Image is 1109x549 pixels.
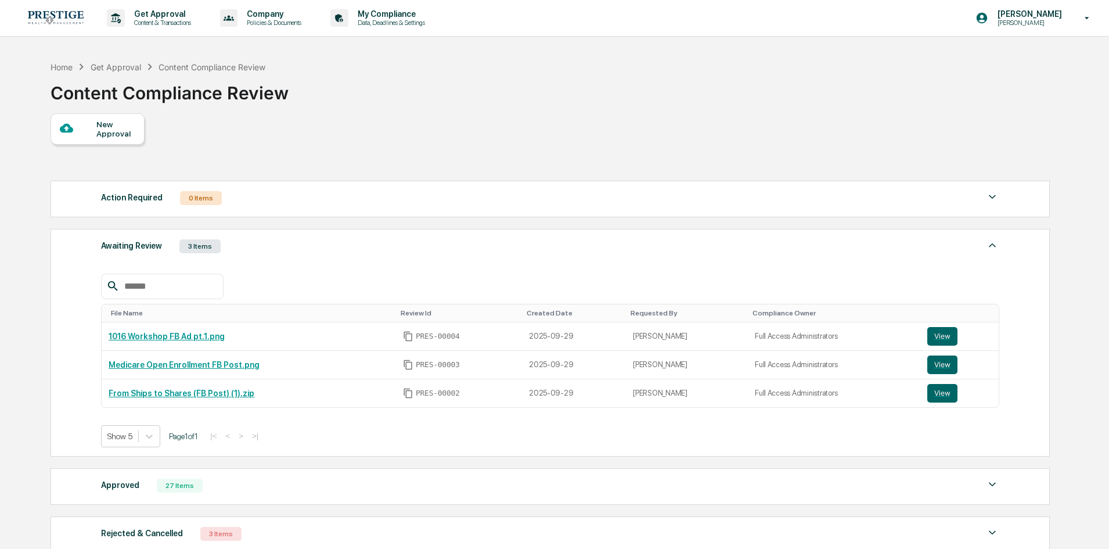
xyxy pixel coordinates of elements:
a: Medicare Open Enrollment FB Post.png [109,360,260,369]
td: 2025-09-29 [522,351,626,379]
img: caret [985,478,999,491]
div: Toggle SortBy [930,309,995,317]
div: Awaiting Review [101,238,162,253]
img: caret [985,238,999,252]
td: Full Access Administrators [748,351,920,379]
td: Full Access Administrators [748,379,920,407]
div: 0 Items [180,191,222,205]
div: Content Compliance Review [159,62,265,72]
div: 3 Items [179,239,221,253]
div: 27 Items [157,479,203,493]
div: Toggle SortBy [401,309,517,317]
a: From Ships to Shares (FB Post) (1).zip [109,389,254,398]
a: View [927,356,992,374]
span: PRES-00004 [416,332,460,341]
button: View [927,384,957,403]
div: Action Required [101,190,163,205]
button: |< [207,431,220,441]
span: PRES-00003 [416,360,460,369]
td: 2025-09-29 [522,322,626,351]
td: [PERSON_NAME] [626,351,748,379]
span: Page 1 of 1 [169,432,198,441]
td: [PERSON_NAME] [626,379,748,407]
button: View [927,327,957,346]
td: 2025-09-29 [522,379,626,407]
span: PRES-00002 [416,389,460,398]
div: Toggle SortBy [111,309,391,317]
div: Approved [101,478,139,493]
div: Toggle SortBy [752,309,916,317]
p: My Compliance [348,9,431,19]
p: [PERSON_NAME] [988,9,1068,19]
a: View [927,327,992,346]
span: Copy Id [403,331,413,342]
p: Get Approval [125,9,197,19]
div: Content Compliance Review [51,73,289,103]
p: Content & Transactions [125,19,197,27]
span: Copy Id [403,388,413,399]
p: Data, Deadlines & Settings [348,19,431,27]
div: Home [51,62,73,72]
img: caret [985,190,999,204]
p: [PERSON_NAME] [988,19,1068,27]
div: Toggle SortBy [631,309,743,317]
div: Toggle SortBy [527,309,621,317]
p: Company [237,9,307,19]
a: 1016 Workshop FB Ad pt.1.png [109,332,225,341]
a: View [927,384,992,403]
td: [PERSON_NAME] [626,322,748,351]
button: View [927,356,957,374]
button: >| [249,431,262,441]
button: > [235,431,247,441]
div: Get Approval [91,62,141,72]
p: Policies & Documents [237,19,307,27]
iframe: Open customer support [1072,511,1103,542]
div: Rejected & Cancelled [101,526,183,541]
img: logo [28,11,84,24]
button: < [222,431,233,441]
img: caret [985,526,999,540]
span: Copy Id [403,360,413,370]
td: Full Access Administrators [748,322,920,351]
div: New Approval [96,120,135,138]
div: 3 Items [200,527,242,541]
